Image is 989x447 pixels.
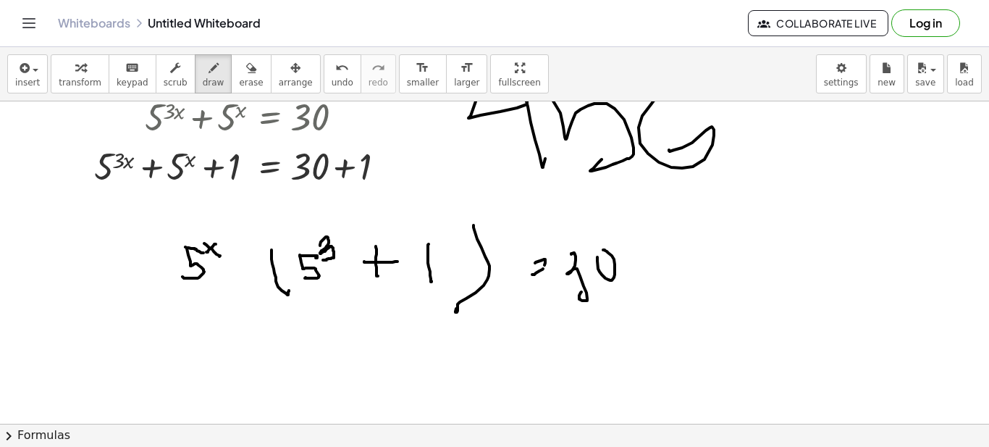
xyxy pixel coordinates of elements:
button: save [907,54,944,93]
i: keyboard [125,59,139,77]
i: format_size [460,59,474,77]
button: Toggle navigation [17,12,41,35]
button: draw [195,54,232,93]
span: keypad [117,78,148,88]
button: format_sizesmaller [399,54,447,93]
span: save [915,78,935,88]
span: redo [369,78,388,88]
button: keyboardkeypad [109,54,156,93]
a: Whiteboards [58,16,130,30]
button: redoredo [361,54,396,93]
button: fullscreen [490,54,548,93]
button: new [870,54,904,93]
button: Collaborate Live [748,10,888,36]
button: insert [7,54,48,93]
span: undo [332,78,353,88]
span: settings [824,78,859,88]
span: larger [454,78,479,88]
i: undo [335,59,349,77]
button: undoundo [324,54,361,93]
span: new [878,78,896,88]
i: redo [371,59,385,77]
button: settings [816,54,867,93]
button: arrange [271,54,321,93]
span: insert [15,78,40,88]
button: load [947,54,982,93]
button: erase [231,54,271,93]
span: draw [203,78,224,88]
button: Log in [891,9,960,37]
span: erase [239,78,263,88]
button: transform [51,54,109,93]
span: smaller [407,78,439,88]
i: format_size [416,59,429,77]
span: transform [59,78,101,88]
button: format_sizelarger [446,54,487,93]
button: scrub [156,54,195,93]
span: load [955,78,974,88]
span: scrub [164,78,188,88]
span: fullscreen [498,78,540,88]
span: arrange [279,78,313,88]
span: Collaborate Live [760,17,876,30]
